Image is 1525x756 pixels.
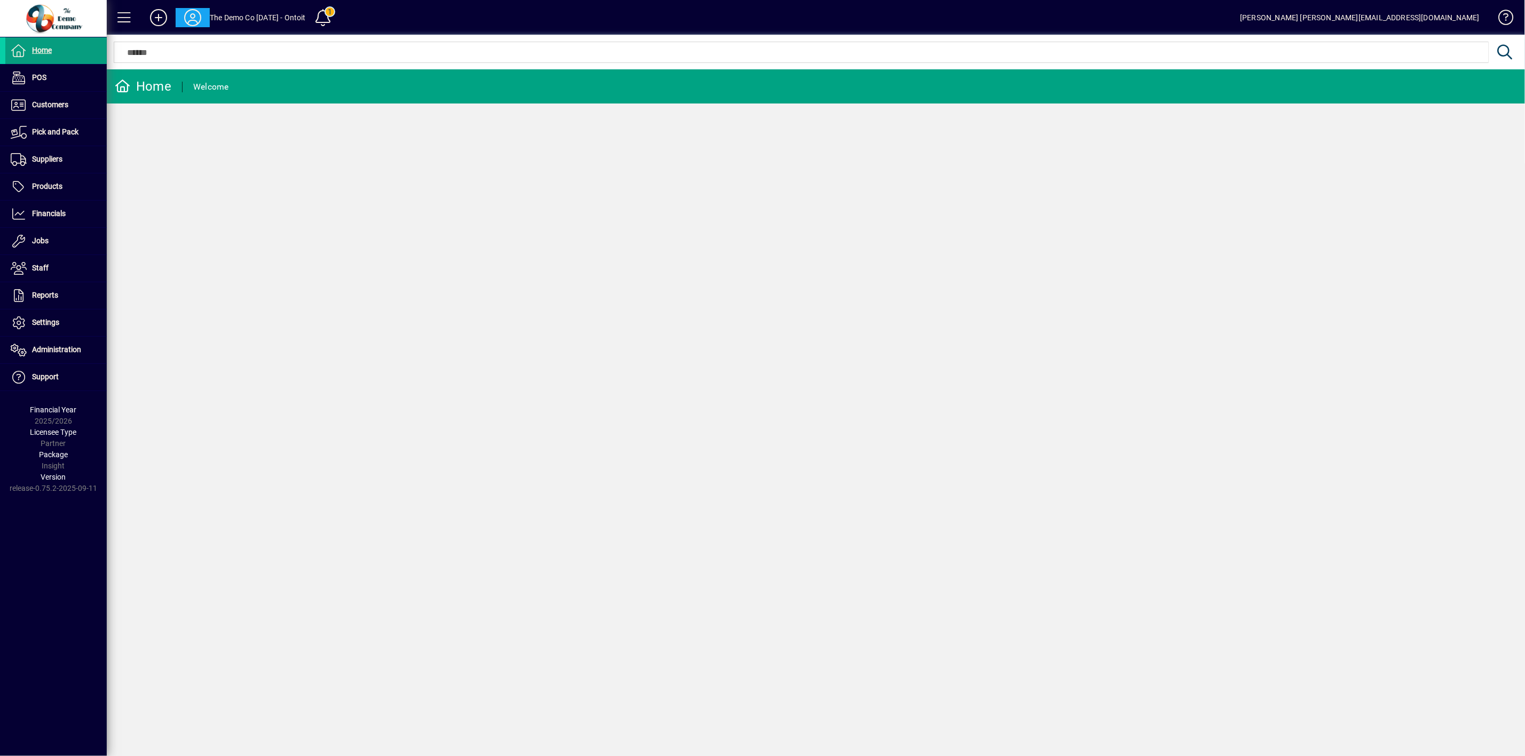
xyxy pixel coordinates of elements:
span: Version [41,473,66,481]
a: POS [5,65,107,91]
span: Licensee Type [30,428,77,436]
span: Staff [32,264,49,272]
a: Knowledge Base [1490,2,1512,37]
span: Customers [32,100,68,109]
span: Jobs [32,236,49,245]
a: Financials [5,201,107,227]
span: Package [39,450,68,459]
button: Profile [176,8,210,27]
span: Suppliers [32,155,62,163]
a: Staff [5,255,107,282]
div: [PERSON_NAME] [PERSON_NAME][EMAIL_ADDRESS][DOMAIN_NAME] [1240,9,1480,26]
a: Customers [5,92,107,118]
a: Suppliers [5,146,107,173]
span: Pick and Pack [32,128,78,136]
span: Financials [32,209,66,218]
a: Support [5,364,107,391]
a: Settings [5,309,107,336]
div: The Demo Co [DATE] - Ontoit [210,9,306,26]
span: Products [32,182,62,190]
button: Add [141,8,176,27]
span: POS [32,73,46,82]
span: Home [32,46,52,54]
span: Administration [32,345,81,354]
a: Administration [5,337,107,363]
div: Home [115,78,171,95]
a: Jobs [5,228,107,254]
span: Financial Year [30,405,77,414]
a: Products [5,173,107,200]
span: Reports [32,291,58,299]
a: Pick and Pack [5,119,107,146]
a: Reports [5,282,107,309]
span: Support [32,372,59,381]
span: Settings [32,318,59,327]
